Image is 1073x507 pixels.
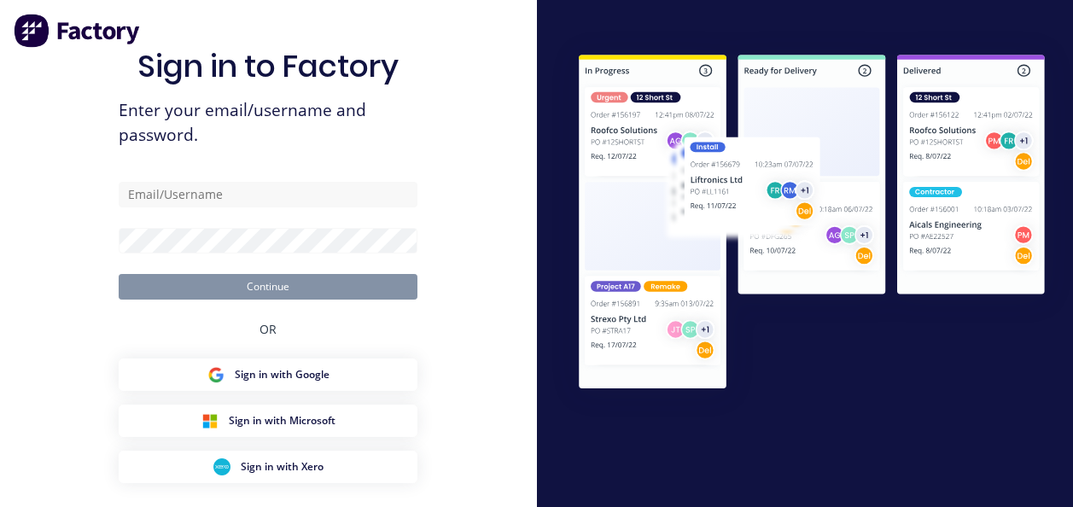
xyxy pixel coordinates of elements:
[119,405,417,437] button: Microsoft Sign inSign in with Microsoft
[119,98,417,148] span: Enter your email/username and password.
[241,459,324,475] span: Sign in with Xero
[201,412,219,429] img: Microsoft Sign in
[260,300,277,358] div: OR
[14,14,142,48] img: Factory
[119,182,417,207] input: Email/Username
[235,367,329,382] span: Sign in with Google
[207,366,225,383] img: Google Sign in
[119,274,417,300] button: Continue
[213,458,230,475] img: Xero Sign in
[229,413,335,428] span: Sign in with Microsoft
[137,48,399,84] h1: Sign in to Factory
[119,358,417,391] button: Google Sign inSign in with Google
[119,451,417,483] button: Xero Sign inSign in with Xero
